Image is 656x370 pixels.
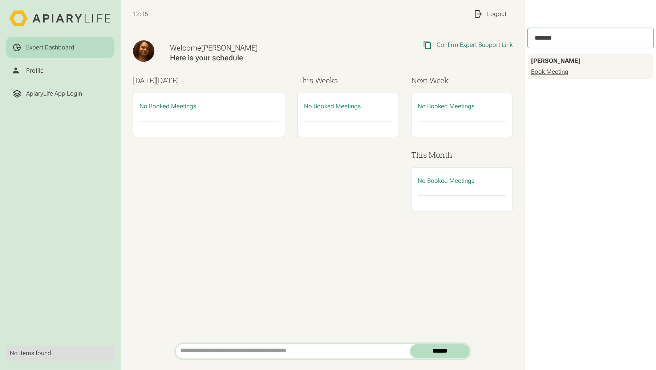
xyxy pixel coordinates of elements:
[26,44,74,51] div: Expert Dashboard
[133,10,148,18] span: 12:15
[26,90,82,97] div: ApiaryLife App Login
[467,3,512,25] a: Logout
[411,75,513,87] h3: Next Week
[10,349,111,357] div: No items found.
[170,53,340,63] div: Here is your schedule
[297,75,399,87] h3: This Weeks
[531,68,568,76] a: Book Meeting
[170,43,340,53] div: Welcome
[487,10,506,18] div: Logout
[6,83,114,105] a: ApiaryLife App Login
[139,102,196,110] span: No Booked Meetings
[411,149,513,161] h3: This Month
[437,41,513,49] div: Confirm Expert Support Link
[6,60,114,81] a: Profile
[418,102,474,110] span: No Booked Meetings
[304,102,361,110] span: No Booked Meetings
[155,75,178,85] span: [DATE]
[531,57,580,64] strong: [PERSON_NAME]
[6,37,114,59] a: Expert Dashboard
[133,75,285,87] h3: [DATE]
[418,177,474,184] span: No Booked Meetings
[26,67,44,75] div: Profile
[201,43,258,52] span: [PERSON_NAME]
